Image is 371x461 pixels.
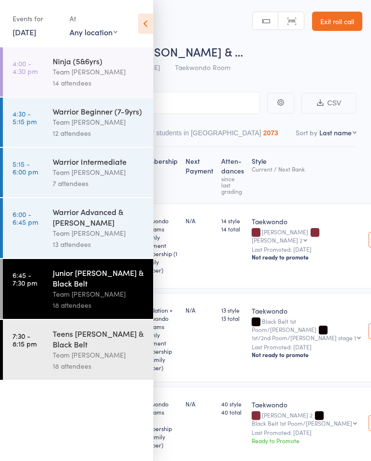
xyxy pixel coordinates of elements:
div: since last grading [221,175,244,194]
div: Last name [319,128,352,137]
div: 2073 [263,129,278,137]
div: 18 attendees [53,360,145,372]
div: Team [PERSON_NAME] [53,167,145,178]
a: 6:00 -6:45 pmWarrior Advanced & [PERSON_NAME]Team [PERSON_NAME]13 attendees [3,198,153,258]
a: Exit roll call [312,12,362,31]
div: [PERSON_NAME] 2 [252,237,302,243]
div: Atten­dances [217,151,248,199]
span: 13 total [221,314,244,322]
div: N/A [185,400,214,408]
div: 14 attendees [53,77,145,88]
span: 14 total [221,225,244,233]
div: Events for [13,11,60,27]
time: 7:30 - 8:15 pm [13,332,37,347]
div: Junior [PERSON_NAME] & Black Belt [53,267,145,288]
div: Ready to Promote [252,436,361,445]
div: N/A [185,306,214,314]
div: Taekwondo Programs Monthly Instalment Membership (1 x family member) [138,216,178,274]
span: 40 style [221,400,244,408]
span: Junior [PERSON_NAME] & … [96,43,243,59]
a: 7:30 -8:15 pmTeens [PERSON_NAME] & Black BeltTeam [PERSON_NAME]18 attendees [3,320,153,380]
div: 7 attendees [53,178,145,189]
div: Black Belt 1st Poom/[PERSON_NAME] [252,318,361,341]
time: 6:00 - 6:45 pm [13,210,38,226]
div: Style [248,151,365,199]
time: 4:30 - 5:15 pm [13,110,37,125]
div: [PERSON_NAME] 2 [252,412,361,426]
div: Warrior Beginner (7-9yrs) [53,106,145,116]
div: Warrior Intermediate [53,156,145,167]
div: Any location [70,27,117,37]
div: Taekwondo Programs Term Membership (2 x family member) [138,400,178,449]
small: Last Promoted: [DATE] [252,429,361,436]
span: 14 style [221,216,244,225]
div: 13 attendees [53,239,145,250]
label: Sort by [296,128,317,137]
div: 18 attendees [53,300,145,311]
div: Ninja (5&6yrs) [53,56,145,66]
a: 5:15 -6:00 pmWarrior IntermediateTeam [PERSON_NAME]7 attendees [3,148,153,197]
span: 13 style [221,306,244,314]
div: 12 attendees [53,128,145,139]
time: 6:45 - 7:30 pm [13,271,37,287]
div: Team [PERSON_NAME] [53,349,145,360]
div: Team [PERSON_NAME] [53,66,145,77]
time: 4:00 - 4:30 pm [13,59,38,75]
div: Team [PERSON_NAME] [53,288,145,300]
button: CSV [301,93,357,114]
a: 4:30 -5:15 pmWarrior Beginner (7-9yrs)Team [PERSON_NAME]12 attendees [3,98,153,147]
div: Next Payment [182,151,217,199]
div: Not ready to promote [252,253,361,261]
div: Taekwondo [252,216,361,226]
span: Taekwondo Room [175,62,230,72]
div: Foundation + Taekwondo Programs Monthly Instalment Membership (2 x family member) [138,306,178,372]
div: Team [PERSON_NAME] [53,228,145,239]
a: 6:45 -7:30 pmJunior [PERSON_NAME] & Black BeltTeam [PERSON_NAME]18 attendees [3,259,153,319]
div: N/A [185,216,214,225]
a: [DATE] [13,27,36,37]
div: Team [PERSON_NAME] [53,116,145,128]
div: Not ready to promote [252,351,361,359]
div: Teens [PERSON_NAME] & Black Belt [53,328,145,349]
button: Other students in [GEOGRAPHIC_DATA]2073 [137,124,278,146]
a: 4:00 -4:30 pmNinja (5&6yrs)Team [PERSON_NAME]14 attendees [3,47,153,97]
div: Membership [134,151,182,199]
small: Last Promoted: [DATE] [252,246,361,253]
div: 1st/2nd Poom/[PERSON_NAME] stage 1 [252,334,356,341]
time: 5:15 - 6:00 pm [13,160,38,175]
div: Taekwondo [252,306,361,316]
div: Warrior Advanced & [PERSON_NAME] [53,206,145,228]
span: 40 total [221,408,244,416]
div: Black Belt 1st Poom/[PERSON_NAME] [252,420,352,426]
div: [PERSON_NAME] [252,229,361,243]
small: Last Promoted: [DATE] [252,344,361,350]
div: At [70,11,117,27]
div: Taekwondo [252,400,361,409]
div: Current / Next Rank [252,166,361,172]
